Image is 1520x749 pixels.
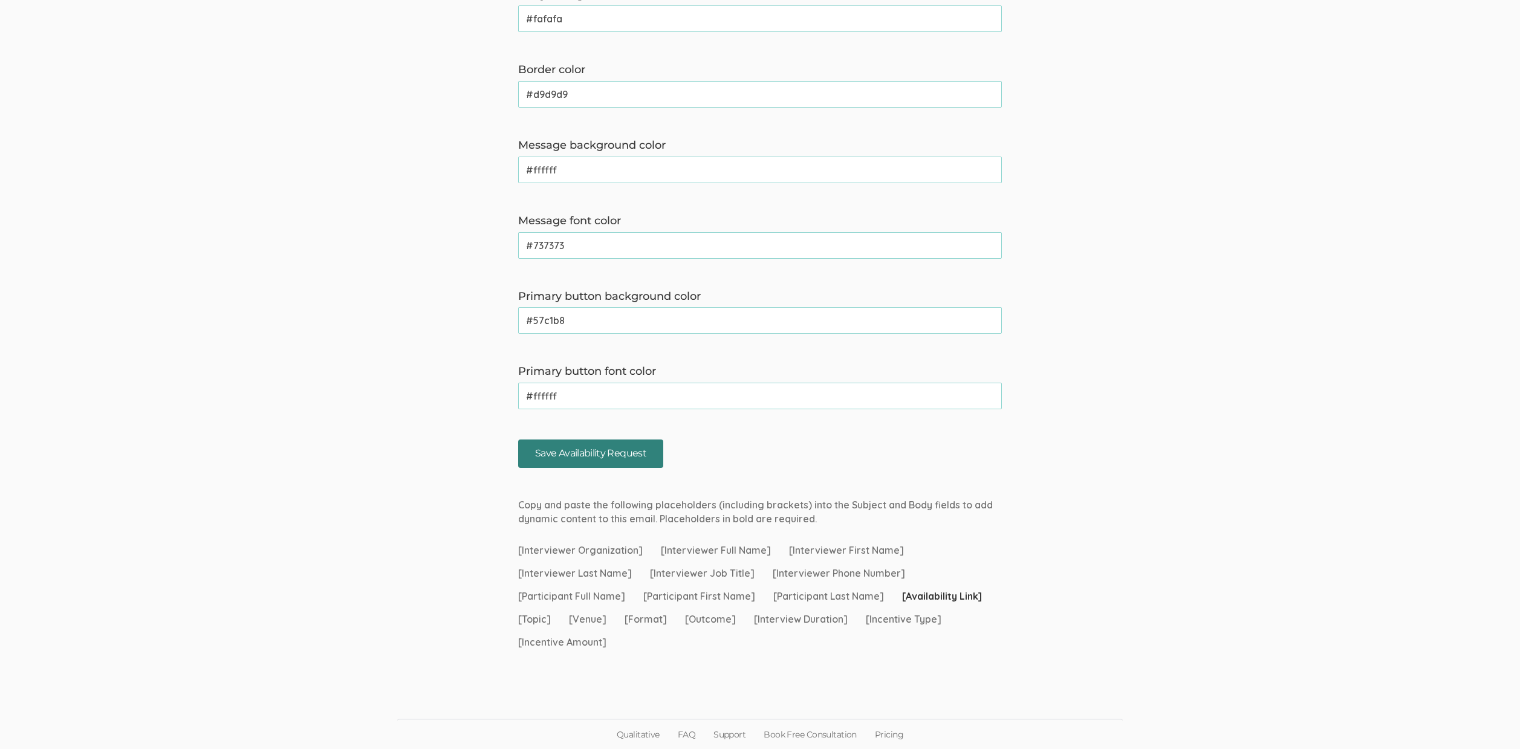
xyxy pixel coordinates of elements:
span: [Outcome] [685,612,736,626]
span: [Format] [625,612,667,626]
span: [Venue] [569,612,606,626]
span: [Interviewer Last Name] [518,566,632,580]
label: Primary button background color [518,289,1002,305]
input: Save Availability Request [518,439,663,468]
label: Message font color [518,213,1002,229]
label: Message background color [518,138,1002,154]
span: [Interviewer Job Title] [650,566,755,580]
span: [Availability Link] [902,589,982,603]
span: [Participant First Name] [643,589,755,603]
span: [Topic] [518,612,551,626]
span: [Interviewer Full Name] [661,543,771,557]
span: [Interviewer Phone Number] [773,566,905,580]
span: [Interview Duration] [754,612,848,626]
label: Primary button font color [518,364,1002,380]
span: [Participant Full Name] [518,589,625,603]
span: [Interviewer Organization] [518,543,643,557]
iframe: Chat Widget [1460,691,1520,749]
span: [Incentive Type] [866,612,941,626]
span: [Incentive Amount] [518,635,606,649]
span: [Participant Last Name] [773,589,884,603]
label: Border color [518,62,1002,78]
span: [Interviewer First Name] [789,543,904,557]
p: Copy and paste the following placeholders (including brackets) into the Subject and Body fields t... [518,498,1002,526]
